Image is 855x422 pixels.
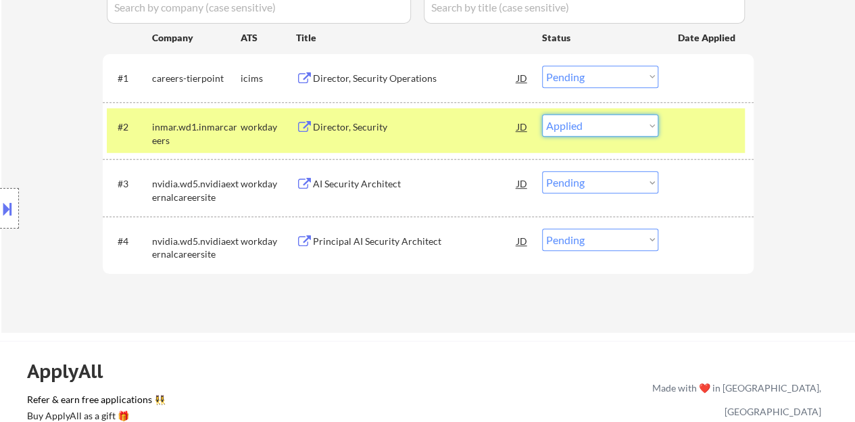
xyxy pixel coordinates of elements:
div: Principal AI Security Architect [313,235,517,248]
div: Company [152,31,241,45]
div: workday [241,120,296,134]
div: ATS [241,31,296,45]
div: icims [241,72,296,85]
div: Title [296,31,529,45]
div: Director, Security [313,120,517,134]
div: JD [516,229,529,253]
div: Status [542,25,658,49]
div: workday [241,235,296,248]
div: Date Applied [678,31,737,45]
div: careers-tierpoint [152,72,241,85]
div: workday [241,177,296,191]
div: Director, Security Operations [313,72,517,85]
div: AI Security Architect [313,177,517,191]
a: Refer & earn free applications 👯‍♀️ [27,395,370,409]
div: ApplyAll [27,360,118,383]
div: Buy ApplyAll as a gift 🎁 [27,411,162,421]
div: #1 [118,72,141,85]
div: JD [516,171,529,195]
div: JD [516,114,529,139]
div: JD [516,66,529,90]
